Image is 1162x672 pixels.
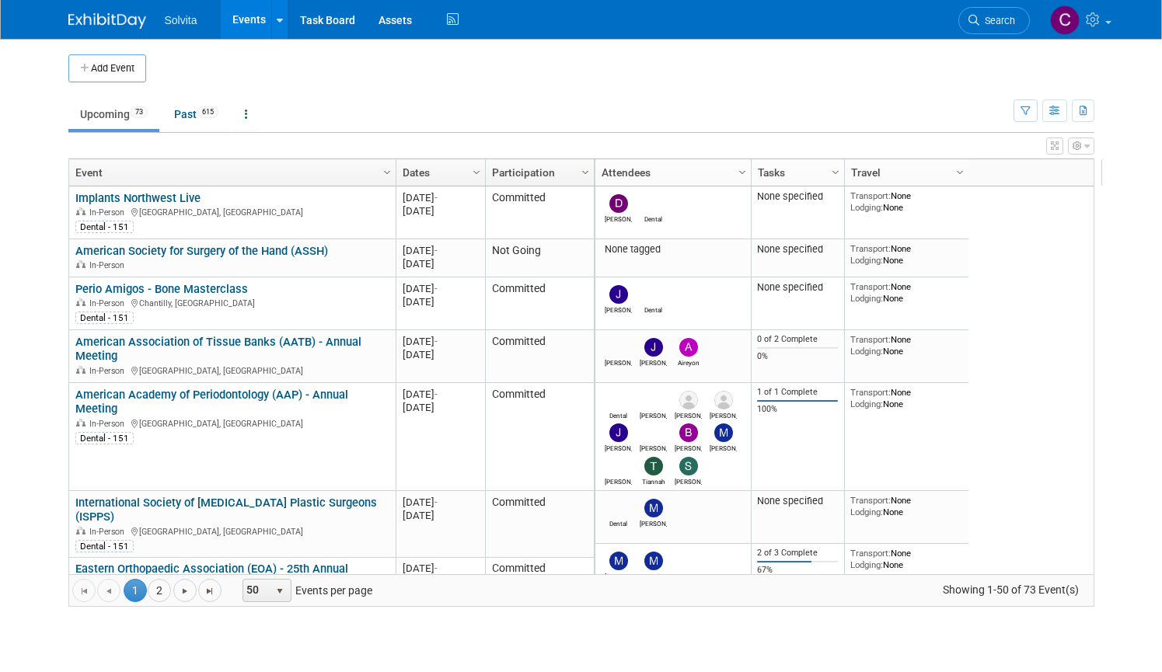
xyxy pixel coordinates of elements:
img: Cindy Miller [1050,5,1080,35]
td: Committed [485,330,594,383]
img: Dental Events [609,391,628,409]
a: International Society of [MEDICAL_DATA] Plastic Surgeons (ISPPS) [75,496,377,524]
img: Matthew Burns [714,423,733,442]
span: Transport: [850,334,891,345]
a: 2 [148,579,171,602]
img: Brandon Woods [679,423,698,442]
div: David Busenhart [605,213,632,223]
a: Go to the last page [198,579,222,602]
div: Dental Events [605,409,632,420]
div: None None [850,243,962,266]
div: 0 of 2 Complete [757,334,838,345]
span: Lodging: [850,559,883,570]
a: Column Settings [734,159,751,183]
div: Dental Events [640,304,667,314]
div: Dental Events [640,213,667,223]
span: 615 [197,106,218,118]
span: - [434,496,438,508]
img: Aireyon Guy [679,338,698,357]
span: Go to the first page [78,585,90,597]
td: Committed [485,277,594,330]
div: [DATE] [403,295,478,308]
td: Committed [485,383,594,491]
div: None None [850,495,962,517]
div: Paul Lehner [605,475,632,486]
a: American Academy of Periodontology (AAP) - Annual Meeting [75,388,348,416]
span: In-Person [89,298,129,308]
div: Megan McFall [640,442,667,452]
span: In-Person [89,419,129,429]
a: American Association of Tissue Banks (AATB) - Annual Meeting [75,335,361,364]
span: Go to the last page [204,585,216,597]
span: Go to the previous page [103,585,115,597]
img: In-Person Event [76,260,85,268]
div: Jeremy Northcutt [605,442,632,452]
span: - [434,336,438,347]
img: Jeremy Northcutt [609,423,628,442]
a: Go to the first page [72,579,96,602]
span: Transport: [850,243,891,254]
a: Tasks [758,159,834,186]
div: Dental - 151 [75,432,134,444]
a: Go to the previous page [97,579,120,602]
div: Ron Mercier [675,409,702,420]
span: Lodging: [850,399,883,409]
span: In-Person [89,260,129,270]
span: - [434,245,438,256]
img: In-Person Event [76,419,85,427]
a: Search [958,7,1030,34]
img: Paul Lehner [609,457,628,475]
div: Brandon Woods [675,442,702,452]
div: Dental - 151 [75,221,134,233]
span: Transport: [850,548,891,559]
span: Column Settings [736,166,748,179]
div: None specified [757,243,838,256]
img: In-Person Event [76,207,85,215]
a: Travel [851,159,958,186]
div: 67% [757,565,838,576]
span: In-Person [89,366,129,376]
img: Jeremy Wofford [644,338,663,357]
span: select [274,585,286,597]
span: In-Person [89,527,129,537]
img: Mark Cassani [644,552,663,570]
img: Matthew Burns [644,499,663,517]
div: None specified [757,281,838,294]
img: In-Person Event [76,527,85,534]
img: Dental Events [644,285,663,304]
div: [GEOGRAPHIC_DATA], [GEOGRAPHIC_DATA] [75,364,389,377]
img: Matt Stanton [609,552,628,570]
a: Attendees [602,159,741,186]
img: In-Person Event [76,298,85,306]
a: Eastern Orthopaedic Association (EOA) - 25th Annual Meeting [75,562,348,590]
div: Aireyon Guy [675,357,702,367]
div: [DATE] [403,562,478,575]
a: Past615 [162,99,230,129]
div: Jeremy Northcutt [605,304,632,314]
span: In-Person [89,207,129,218]
div: Tiannah Halcomb [640,475,667,486]
span: Lodging: [850,507,883,517]
a: Go to the next page [173,579,197,602]
div: [DATE] [403,191,478,204]
div: Dental - 151 [75,312,134,324]
img: Megan McFall [644,423,663,442]
span: Solvita [165,14,197,26]
div: Dental - 151 [75,540,134,552]
span: Transport: [850,190,891,201]
div: [DATE] [403,388,478,401]
span: Lodging: [850,202,883,213]
div: 2 of 3 Complete [757,548,838,559]
span: Lodging: [850,293,883,304]
span: Showing 1-50 of 73 Event(s) [928,579,1093,601]
div: 0% [757,351,838,362]
td: Not Going [485,239,594,277]
div: [DATE] [403,204,478,218]
span: Column Settings [954,166,966,179]
img: Tiannah Halcomb [644,457,663,475]
div: Sharon Smith [675,475,702,486]
div: [DATE] [403,257,478,270]
img: Paul Lehner [609,338,628,357]
img: ExhibitDay [68,13,146,29]
span: - [434,283,438,294]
